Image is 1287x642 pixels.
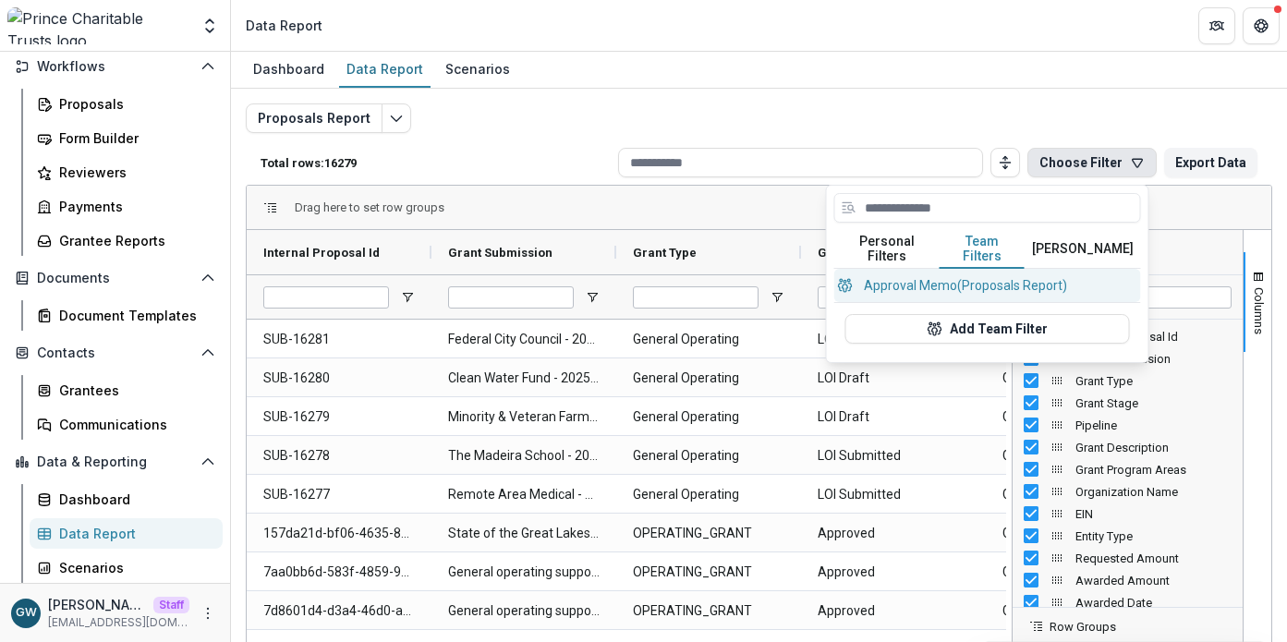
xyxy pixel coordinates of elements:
p: Total rows: 16279 [261,156,611,170]
span: Approved [818,553,969,591]
button: More [197,602,219,624]
p: Staff [153,597,189,613]
div: Proposals [59,94,208,114]
span: General Operating [633,321,784,358]
span: Grant Submission [1075,352,1232,366]
span: Clean Water Fund - 2025 - DC - Expedited Grant Update [448,359,600,397]
div: Grant Description Column [1013,436,1243,458]
a: Communications [30,409,223,440]
button: Open Data & Reporting [7,447,223,477]
a: Scenarios [438,52,517,88]
button: Toggle auto height [990,148,1020,177]
span: Grant Application Process [1002,398,1154,436]
span: Internal Proposal Id [1075,330,1232,344]
button: Open entity switcher [197,7,223,44]
span: General Operating [633,398,784,436]
span: Grant Application Process [1002,592,1154,630]
span: Federal City Council - 2025 - DC - Full Application [448,321,600,358]
img: Prince Charitable Trusts logo [7,7,189,44]
div: EIN Column [1013,503,1243,525]
button: Add Team Filter [845,314,1130,344]
span: Grant Program Areas [1075,463,1232,477]
nav: breadcrumb [238,12,330,39]
span: General Operating [633,476,784,514]
span: SUB-16280 [263,359,415,397]
span: SUB-16278 [263,437,415,475]
p: [EMAIL_ADDRESS][DOMAIN_NAME] [48,614,189,631]
div: Data Report [339,55,431,82]
input: Grant Type Filter Input [633,286,759,309]
div: Scenarios [438,55,517,82]
a: Document Templates [30,300,223,331]
span: Data & Reporting [37,454,193,470]
span: LOI Submitted [818,437,969,475]
div: Pipeline Column [1013,414,1243,436]
button: Choose Filter [1027,148,1157,177]
span: OPERATING_GRANT [633,592,784,630]
span: State of the Great Lakes Environment Project [448,515,600,552]
span: Organization Name [1075,485,1232,499]
button: Open Workflows [7,52,223,81]
span: SUB-16281 [263,321,415,358]
button: Approval Memo (Proposals Report) [834,269,1141,302]
button: [PERSON_NAME] [1025,230,1141,269]
span: 7aa0bb6d-583f-4859-9249-991be8470b55 [263,553,415,591]
span: Contacts [37,345,193,361]
a: Dashboard [30,484,223,515]
span: General operating support [448,592,600,630]
span: Grant Description [1075,441,1232,454]
input: Grant Submission Filter Input [448,286,574,309]
span: Grant Application Process [1002,553,1154,591]
span: Grant Stage [1075,396,1232,410]
span: Columns [1252,287,1266,334]
span: Drag here to set row groups [295,200,444,214]
span: OPERATING_GRANT [633,515,784,552]
span: Requested Amount [1075,551,1232,565]
div: Row Groups [295,200,444,214]
span: Grant Application Process [1002,476,1154,514]
span: LOI Submitted [818,476,969,514]
div: Grant Program Areas Column [1013,458,1243,480]
span: Entity Type [1075,529,1232,543]
div: Grant Stage Column [1013,392,1243,414]
span: 157da21d-bf06-4635-8472-da9afaa1d665 [263,515,415,552]
a: Reviewers [30,157,223,188]
a: Data Report [339,52,431,88]
a: Proposals [30,89,223,119]
span: General operating support [448,553,600,591]
span: Minority & Veteran Farmers of the Piedmont - 2025 - DC - Full Application [448,398,600,436]
span: Awarded Date [1075,596,1232,610]
button: Open Filter Menu [400,290,415,305]
div: Requested Amount Column [1013,547,1243,569]
button: Partners [1198,7,1235,44]
button: Export Data [1164,148,1257,177]
button: Get Help [1243,7,1280,44]
span: EIN [1075,507,1232,521]
button: Team Filters [940,230,1025,269]
span: Approved [818,592,969,630]
span: The Madeira School - 2025 - DC - Abbreviated Application [448,437,600,475]
p: [PERSON_NAME] [48,595,146,614]
div: Grantees [59,381,208,400]
span: Grant Application Process [1002,515,1154,552]
div: Dashboard [246,55,332,82]
button: Open Contacts [7,338,223,368]
span: Grant Type [1075,374,1232,388]
div: Document Templates [59,306,208,325]
input: Grant Stage Filter Input [818,286,943,309]
div: Communications [59,415,208,434]
span: Workflows [37,59,193,75]
span: Grant Stage [818,246,887,260]
div: Organization Name Column [1013,480,1243,503]
span: 7d8601d4-d3a4-46d0-aa04-ce402c153318 [263,592,415,630]
div: Grant Type Column [1013,369,1243,392]
span: Documents [37,271,193,286]
button: Edit selected report [382,103,411,133]
a: Payments [30,191,223,222]
span: SUB-16279 [263,398,415,436]
div: Dashboard [59,490,208,509]
div: Data Report [246,16,322,35]
div: Form Builder [59,128,208,148]
button: Proposals Report [246,103,382,133]
span: OPERATING_GRANT [633,553,784,591]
